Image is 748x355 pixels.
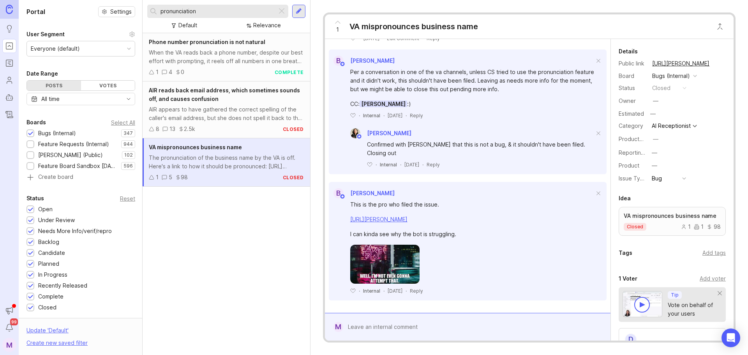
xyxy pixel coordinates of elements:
[350,68,594,94] div: Per a conversation in one of the va channels, unless CS tried to use the pronunciation feature an...
[2,304,16,318] button: Announcements
[367,140,594,157] div: Confirmed with [PERSON_NAME] that this is not a bug, & it shouldn't have been filed. Closing out
[627,224,643,230] p: closed
[339,194,345,200] img: member badge
[702,249,726,257] div: Add tags
[350,128,360,138] img: Ysabelle Eugenio
[406,112,407,119] div: ·
[38,140,109,148] div: Feature Requests (Internal)
[178,21,197,30] div: Default
[275,69,304,76] div: complete
[143,138,310,187] a: VA mispronounces business nameThe pronunciation of the business name by the VA is off. Here's a l...
[2,338,16,352] div: M
[619,248,632,258] div: Tags
[333,56,344,66] div: B
[2,321,16,335] button: Notifications
[26,326,69,339] div: Update ' Default '
[149,144,242,150] span: VA mispronounces business name
[388,288,402,294] time: [DATE]
[427,161,440,168] div: Reply
[359,112,360,119] div: ·
[26,30,65,39] div: User Segment
[110,8,132,16] span: Settings
[376,161,377,168] div: ·
[350,230,594,238] div: I can kinda see why the bot is struggling.
[2,56,16,70] a: Roadmaps
[81,81,135,90] div: Votes
[38,151,103,159] div: [PERSON_NAME] (Public)
[41,95,60,103] div: All time
[38,227,112,235] div: Needs More Info/verif/repro
[184,125,195,133] div: 2.5k
[283,126,304,132] div: closed
[363,112,380,119] div: Internal
[619,207,726,236] a: VA mispronounces business nameclosed1198
[383,112,385,119] div: ·
[123,141,133,147] p: 944
[619,97,646,105] div: Owner
[38,162,117,170] div: Feature Board Sandbox [DATE]
[404,162,419,168] time: [DATE]
[619,122,646,130] div: Category
[6,5,13,14] img: Canny Home
[650,58,712,69] a: [URL][PERSON_NAME]
[350,245,420,284] img: https://canny-assets.io/images/f35e45bbdfd53ed07564a9e5cee2d238.png
[349,21,478,32] div: VA mispronounces business name
[625,333,637,346] div: D
[38,129,76,138] div: Bugs (Internal)
[653,97,658,105] div: —
[38,260,59,268] div: Planned
[356,134,362,140] img: member badge
[329,56,395,66] a: B[PERSON_NAME]
[161,7,274,16] input: Search...
[169,173,172,182] div: 5
[38,270,67,279] div: In Progress
[410,288,423,294] div: Reply
[694,224,704,230] div: 1
[149,105,304,122] div: AIR appears to have gathered the correct spelling of the caller's email address, but she does not...
[619,162,639,169] label: Product
[406,288,407,294] div: ·
[619,175,647,182] label: Issue Type
[619,59,646,68] div: Public link
[143,81,310,138] a: AIR reads back email address, which sometimes sounds off, and causes confusionAIR appears to have...
[2,90,16,104] a: Autopilot
[38,216,75,224] div: Under Review
[181,68,184,76] div: 0
[26,174,135,181] a: Create board
[712,19,728,34] button: Close button
[346,128,411,138] a: Ysabelle Eugenio[PERSON_NAME]
[350,200,594,209] div: This is the pro who filed the issue.
[619,274,637,283] div: 1 Voter
[671,292,679,298] p: Tip
[367,130,411,136] span: [PERSON_NAME]
[2,108,16,122] a: Changelog
[410,112,423,119] div: Reply
[619,111,644,117] div: Estimated
[111,120,135,125] div: Select All
[623,291,662,317] img: video-thumbnail-vote-d41b83416815613422e2ca741bf692cc.jpg
[2,73,16,87] a: Users
[283,174,304,181] div: closed
[2,39,16,53] a: Portal
[336,25,339,34] span: 1
[652,161,657,170] div: —
[619,149,660,156] label: Reporting Team
[169,125,175,133] div: 13
[363,288,380,294] div: Internal
[156,173,159,182] div: 1
[707,224,721,230] div: 98
[38,292,64,301] div: Complete
[149,39,265,45] span: Phone number pronunciation is not natural
[619,136,660,142] label: ProductboardID
[143,33,310,81] a: Phone number pronunciation is not naturalWhen the VA reads back a phone number, despite our best ...
[149,154,304,171] div: The pronunciation of the business name by the VA is off. Here's a link to how it should be pronou...
[624,212,721,220] p: VA mispronounces business name
[648,109,658,119] div: —
[38,205,53,214] div: Open
[123,130,133,136] p: 347
[383,288,385,294] div: ·
[98,6,135,17] button: Settings
[619,72,646,80] div: Board
[700,274,726,283] div: Add voter
[27,81,81,90] div: Posts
